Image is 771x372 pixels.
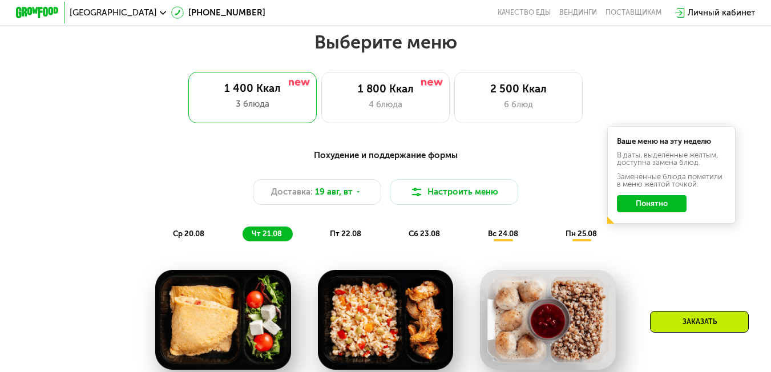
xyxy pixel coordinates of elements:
[606,9,661,17] div: поставщикам
[199,98,306,111] div: 3 блюда
[199,82,306,95] div: 1 400 Ккал
[333,98,439,111] div: 4 блюда
[465,83,571,96] div: 2 500 Ккал
[34,31,737,54] h2: Выберите меню
[330,229,361,238] span: пт 22.08
[617,151,726,166] div: В даты, выделенные желтым, доступна замена блюд.
[566,229,597,238] span: пн 25.08
[171,6,265,19] a: [PHONE_NUMBER]
[252,229,282,238] span: чт 21.08
[68,149,703,162] div: Похудение и поддержание формы
[617,173,726,188] div: Заменённые блюда пометили в меню жёлтой точкой.
[617,195,687,212] button: Понятно
[315,185,353,199] span: 19 авг, вт
[688,6,755,19] div: Личный кабинет
[70,9,157,17] span: [GEOGRAPHIC_DATA]
[271,185,313,199] span: Доставка:
[617,138,726,145] div: Ваше меню на эту неделю
[333,83,439,96] div: 1 800 Ккал
[390,179,518,205] button: Настроить меню
[559,9,597,17] a: Вендинги
[498,9,551,17] a: Качество еды
[173,229,204,238] span: ср 20.08
[650,311,749,333] div: Заказать
[465,98,571,111] div: 6 блюд
[488,229,518,238] span: вс 24.08
[409,229,440,238] span: сб 23.08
